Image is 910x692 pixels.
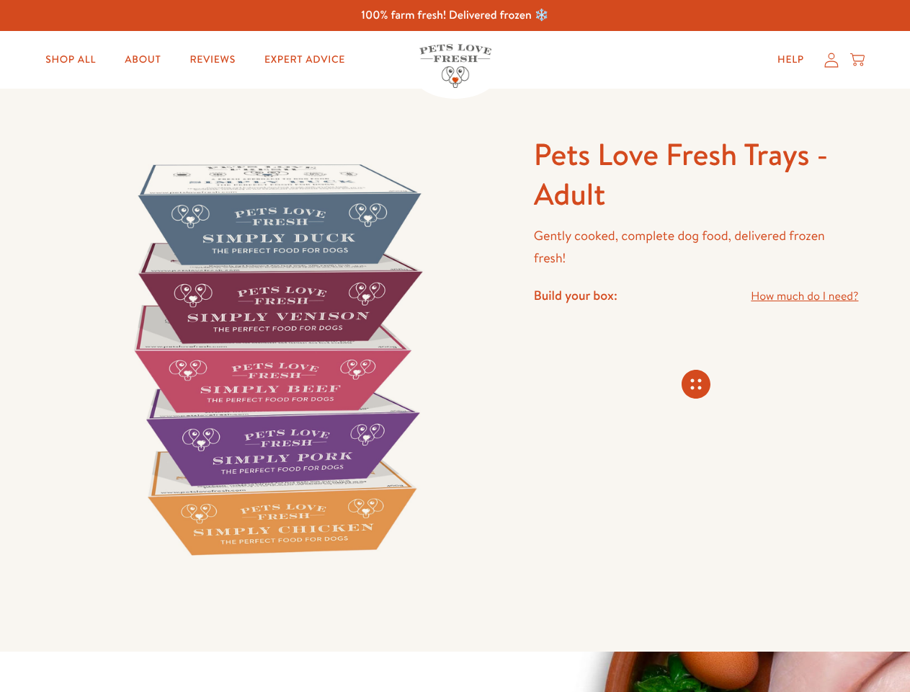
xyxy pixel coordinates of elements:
[419,44,491,88] img: Pets Love Fresh
[253,45,357,74] a: Expert Advice
[766,45,816,74] a: Help
[682,370,710,399] svg: Connecting store
[751,287,858,306] a: How much do I need?
[534,287,617,303] h4: Build your box:
[534,135,859,213] h1: Pets Love Fresh Trays - Adult
[534,225,859,269] p: Gently cooked, complete dog food, delivered frozen fresh!
[178,45,246,74] a: Reviews
[52,135,499,582] img: Pets Love Fresh Trays - Adult
[34,45,107,74] a: Shop All
[113,45,172,74] a: About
